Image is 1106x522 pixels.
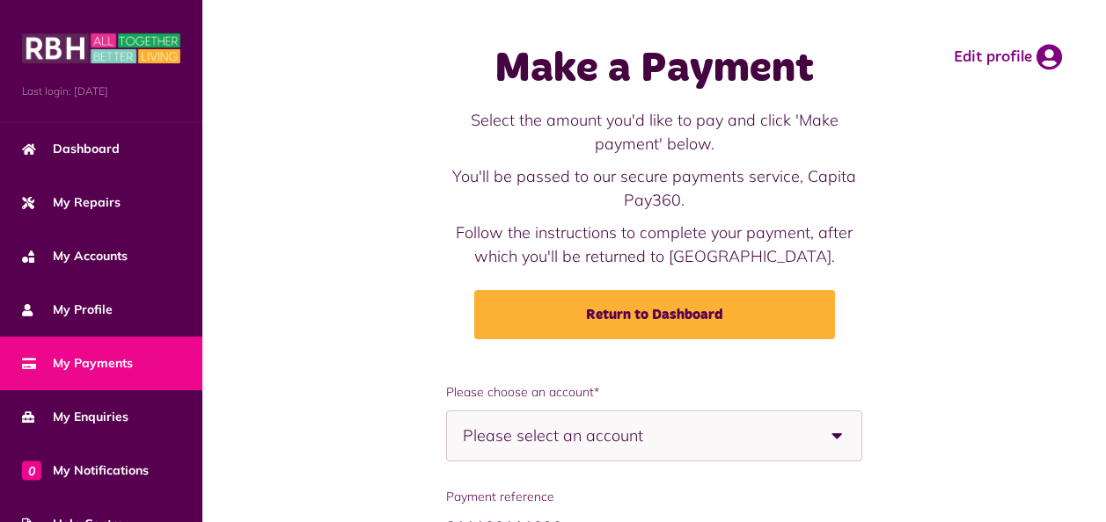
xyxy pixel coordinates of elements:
[954,44,1062,70] a: Edit profile
[22,408,128,426] span: My Enquiries
[446,164,863,212] p: You'll be passed to our secure payments service, Capita Pay360.
[22,193,121,212] span: My Repairs
[446,383,863,402] span: Please choose an account*
[22,461,149,480] span: My Notifications
[22,31,180,66] img: MyRBH
[22,354,133,373] span: My Payments
[474,290,835,339] a: Return to Dashboard
[22,460,41,480] span: 0
[446,488,863,506] span: Payment reference
[446,108,863,156] p: Select the amount you'd like to pay and click 'Make payment' below.
[446,221,863,268] p: Follow the instructions to complete your payment, after which you'll be returned to [GEOGRAPHIC_D...
[22,247,128,265] span: My Accounts
[22,83,180,99] span: Last login: [DATE]
[463,411,705,460] span: Please select an account
[22,301,113,319] span: My Profile
[446,44,863,95] h1: Make a Payment
[22,140,120,158] span: Dashboard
